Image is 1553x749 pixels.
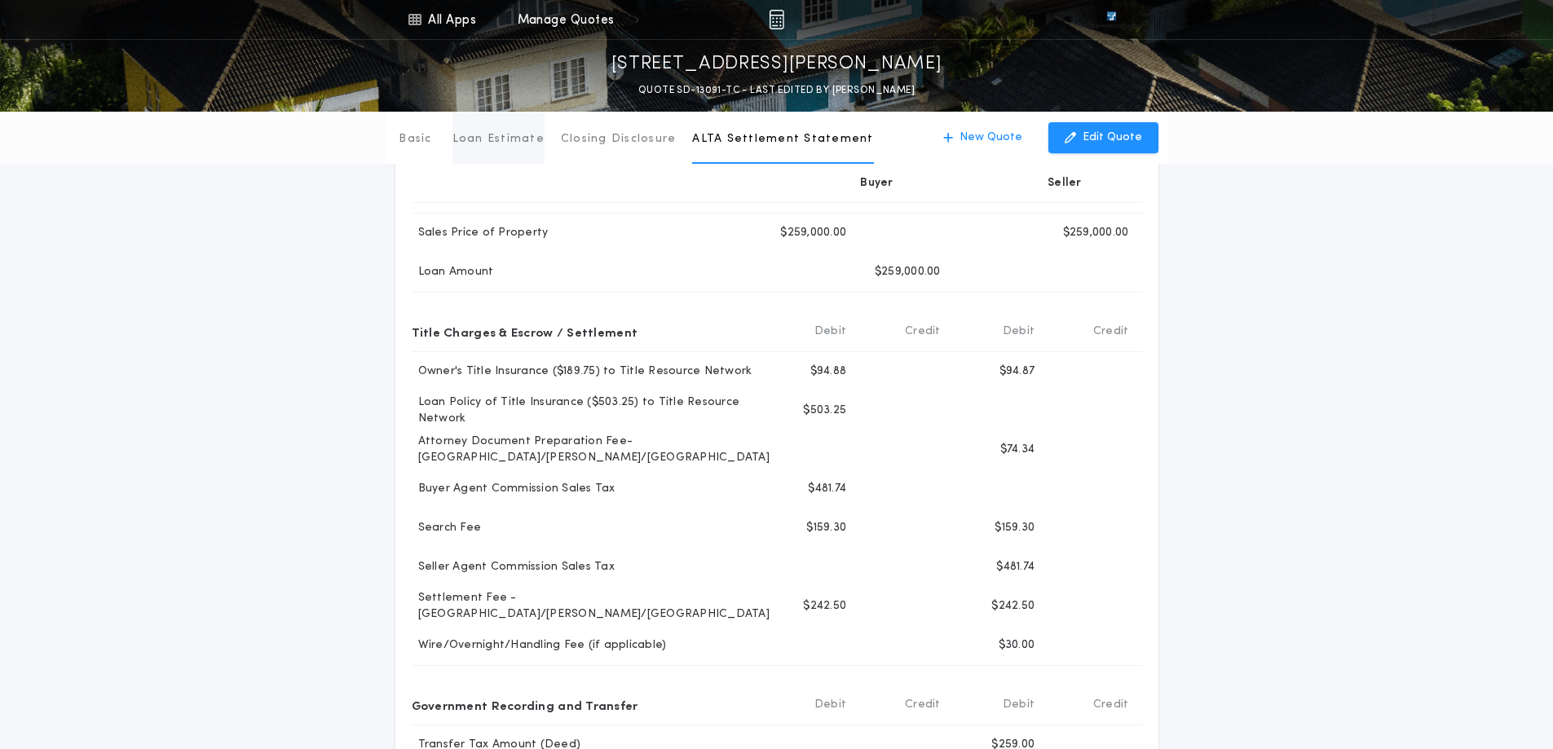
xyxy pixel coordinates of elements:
[611,51,942,77] p: [STREET_ADDRESS][PERSON_NAME]
[814,697,846,713] b: Debit
[995,520,1035,536] p: $159.30
[412,520,482,536] p: Search Fee
[999,637,1035,654] p: $30.00
[1000,442,1035,458] p: $74.34
[1063,225,1129,241] p: $259,000.00
[412,363,752,380] p: Owner's Title Insurance ($189.75) to Title Resource Network
[960,130,1022,146] p: New Quote
[999,363,1035,380] p: $94.87
[996,559,1035,575] p: $481.74
[905,697,941,713] b: Credit
[412,264,494,280] p: Loan Amount
[1093,697,1129,713] b: Credit
[412,590,770,623] p: Settlement Fee - [GEOGRAPHIC_DATA]/[PERSON_NAME]/[GEOGRAPHIC_DATA]
[769,10,784,29] img: img
[927,122,1039,153] button: New Quote
[692,131,873,148] p: ALTA Settlement Statement
[1003,697,1035,713] b: Debit
[810,363,847,380] p: $94.88
[1003,324,1035,340] b: Debit
[412,319,638,345] p: Title Charges & Escrow / Settlement
[452,131,545,148] p: Loan Estimate
[412,394,765,427] p: Loan Policy of Title Insurance ($503.25) to Title Resource Network
[1048,122,1158,153] button: Edit Quote
[1048,175,1082,192] p: Seller
[399,131,431,148] p: Basic
[638,82,915,99] p: QUOTE SD-13091-TC - LAST EDITED BY [PERSON_NAME]
[1077,11,1145,28] img: vs-icon
[1093,324,1129,340] b: Credit
[412,559,615,575] p: Seller Agent Commission Sales Tax
[803,403,846,419] p: $503.25
[412,692,638,718] p: Government Recording and Transfer
[875,264,941,280] p: $259,000.00
[1083,130,1142,146] p: Edit Quote
[780,225,846,241] p: $259,000.00
[803,598,846,615] p: $242.50
[412,225,549,241] p: Sales Price of Property
[806,520,846,536] p: $159.30
[808,481,846,497] p: $481.74
[814,324,846,340] b: Debit
[561,131,677,148] p: Closing Disclosure
[412,637,667,654] p: Wire/Overnight/Handling Fee (if applicable)
[860,175,893,192] p: Buyer
[905,324,941,340] b: Credit
[991,598,1035,615] p: $242.50
[412,481,615,497] p: Buyer Agent Commission Sales Tax
[412,434,770,466] p: Attorney Document Preparation Fee-[GEOGRAPHIC_DATA]/[PERSON_NAME]/[GEOGRAPHIC_DATA]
